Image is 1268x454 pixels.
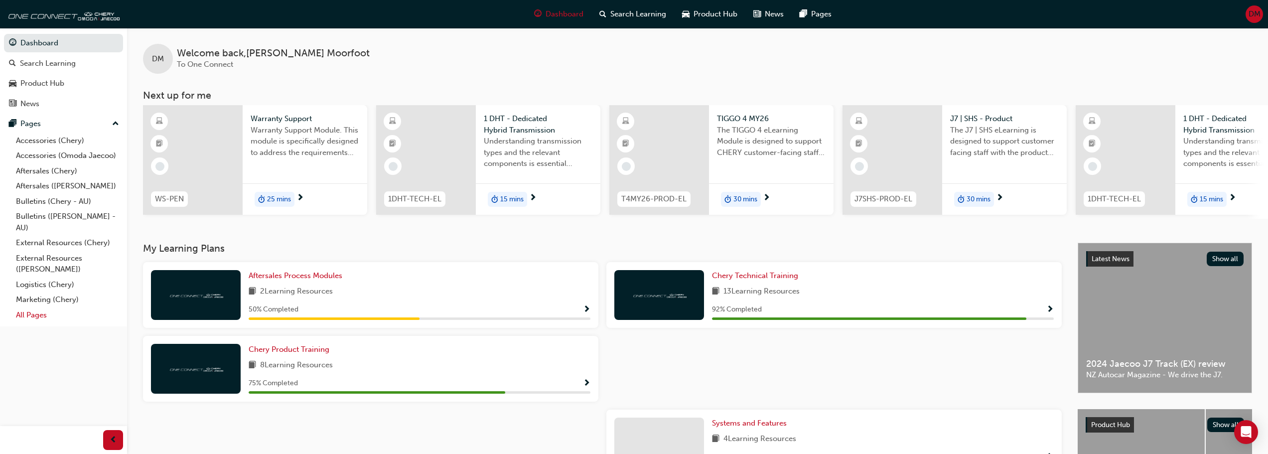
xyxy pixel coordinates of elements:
[1086,251,1244,267] a: Latest NewsShow all
[996,194,1003,203] span: next-icon
[4,115,123,133] button: Pages
[1088,162,1097,171] span: learningRecordVerb_NONE-icon
[4,54,123,73] a: Search Learning
[296,194,304,203] span: next-icon
[20,78,64,89] div: Product Hub
[177,48,370,59] span: Welcome back , [PERSON_NAME] Moorfoot
[811,8,832,20] span: Pages
[9,39,16,48] span: guage-icon
[9,120,16,129] span: pages-icon
[249,271,342,280] span: Aftersales Process Modules
[12,163,123,179] a: Aftersales (Chery)
[267,194,291,205] span: 25 mins
[967,194,990,205] span: 30 mins
[632,290,687,300] img: oneconnect
[155,193,184,205] span: WS-PEN
[694,8,737,20] span: Product Hub
[712,418,791,429] a: Systems and Features
[763,194,770,203] span: next-icon
[733,194,757,205] span: 30 mins
[622,115,629,128] span: learningResourceType_ELEARNING-icon
[765,8,784,20] span: News
[1078,243,1252,393] a: Latest NewsShow all2024 Jaecoo J7 Track (EX) reviewNZ Autocar Magazine - We drive the J7.
[5,4,120,24] img: oneconnect
[1089,138,1096,151] span: booktick-icon
[484,113,592,136] span: 1 DHT - Dedicated Hybrid Transmission
[712,270,802,282] a: Chery Technical Training
[591,4,674,24] a: search-iconSearch Learning
[249,344,333,355] a: Chery Product Training
[1246,5,1263,23] button: DM
[20,58,76,69] div: Search Learning
[127,90,1268,101] h3: Next up for me
[9,100,16,109] span: news-icon
[4,32,123,115] button: DashboardSearch LearningProduct HubNews
[4,74,123,93] a: Product Hub
[260,286,333,298] span: 2 Learning Resources
[20,98,39,110] div: News
[389,115,396,128] span: learningResourceType_ELEARNING-icon
[168,290,223,300] img: oneconnect
[12,277,123,293] a: Logistics (Chery)
[753,8,761,20] span: news-icon
[1191,193,1198,206] span: duration-icon
[376,105,600,215] a: 1DHT-TECH-EL1 DHT - Dedicated Hybrid TransmissionUnderstanding transmission types and the relevan...
[112,118,119,131] span: up-icon
[249,304,298,315] span: 50 % Completed
[9,59,16,68] span: search-icon
[1207,418,1245,432] button: Show all
[712,286,719,298] span: book-icon
[1091,421,1130,429] span: Product Hub
[950,113,1059,125] span: J7 | SHS - Product
[249,378,298,389] span: 75 % Completed
[800,8,807,20] span: pages-icon
[534,8,542,20] span: guage-icon
[155,162,164,171] span: learningRecordVerb_NONE-icon
[1200,194,1223,205] span: 15 mins
[1207,252,1244,266] button: Show all
[12,133,123,149] a: Accessories (Chery)
[621,193,687,205] span: T4MY26-PROD-EL
[143,105,367,215] a: WS-PENWarranty SupportWarranty Support Module. This module is specifically designed to address th...
[712,419,787,428] span: Systems and Features
[855,162,864,171] span: learningRecordVerb_NONE-icon
[723,286,800,298] span: 13 Learning Resources
[9,79,16,88] span: car-icon
[529,194,537,203] span: next-icon
[110,434,117,447] span: prev-icon
[12,235,123,251] a: External Resources (Chery)
[745,4,792,24] a: news-iconNews
[1088,193,1141,205] span: 1DHT-TECH-EL
[682,8,690,20] span: car-icon
[724,193,731,206] span: duration-icon
[717,113,826,125] span: TIGGO 4 MY26
[484,136,592,169] span: Understanding transmission types and the relevant components is essential knowledge required for ...
[610,8,666,20] span: Search Learning
[1046,303,1054,316] button: Show Progress
[1086,369,1244,381] span: NZ Autocar Magazine - We drive the J7.
[792,4,840,24] a: pages-iconPages
[389,138,396,151] span: booktick-icon
[855,115,862,128] span: learningResourceType_ELEARNING-icon
[260,359,333,372] span: 8 Learning Resources
[950,125,1059,158] span: The J7 | SHS eLearning is designed to support customer facing staff with the product and sales in...
[622,162,631,171] span: learningRecordVerb_NONE-icon
[249,270,346,282] a: Aftersales Process Modules
[12,178,123,194] a: Aftersales ([PERSON_NAME])
[717,125,826,158] span: The TIGGO 4 eLearning Module is designed to support CHERY customer-facing staff with the product ...
[1229,194,1236,203] span: next-icon
[1092,255,1129,263] span: Latest News
[1086,417,1244,433] a: Product HubShow all
[12,307,123,323] a: All Pages
[20,118,41,130] div: Pages
[1046,305,1054,314] span: Show Progress
[156,138,163,151] span: booktick-icon
[500,194,524,205] span: 15 mins
[843,105,1067,215] a: J7SHS-PROD-ELJ7 | SHS - ProductThe J7 | SHS eLearning is designed to support customer facing staf...
[143,243,1062,254] h3: My Learning Plans
[546,8,583,20] span: Dashboard
[258,193,265,206] span: duration-icon
[1234,420,1258,444] div: Open Intercom Messenger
